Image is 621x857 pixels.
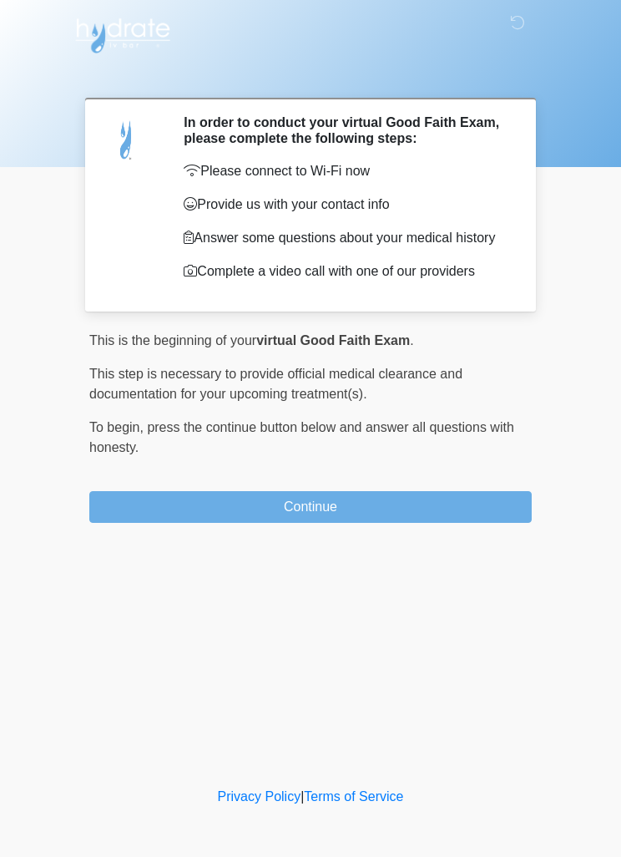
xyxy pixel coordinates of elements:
span: . [410,333,413,347]
span: To begin, [89,420,147,434]
h2: In order to conduct your virtual Good Faith Exam, please complete the following steps: [184,114,507,146]
span: press the continue button below and answer all questions with honesty. [89,420,514,454]
a: Terms of Service [304,789,403,804]
button: Continue [89,491,532,523]
p: Answer some questions about your medical history [184,228,507,248]
p: Complete a video call with one of our providers [184,261,507,281]
strong: virtual Good Faith Exam [256,333,410,347]
img: Agent Avatar [102,114,152,165]
p: Provide us with your contact info [184,195,507,215]
span: This is the beginning of your [89,333,256,347]
span: This step is necessary to provide official medical clearance and documentation for your upcoming ... [89,367,462,401]
h1: ‎ ‎ ‎ [77,60,544,91]
img: Hydrate IV Bar - Scottsdale Logo [73,13,173,54]
p: Please connect to Wi-Fi now [184,161,507,181]
a: | [300,789,304,804]
a: Privacy Policy [218,789,301,804]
